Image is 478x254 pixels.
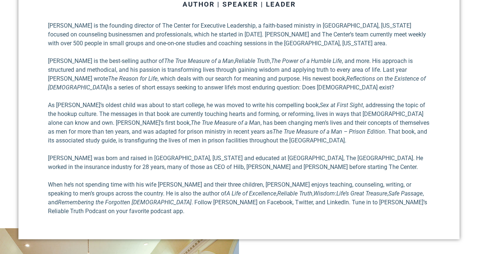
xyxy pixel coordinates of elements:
[314,190,335,197] em: Wisdom
[48,101,430,145] p: As [PERSON_NAME]’s oldest child was about to start college, he was moved to write his compelling ...
[277,190,312,197] em: Reliable Truth
[235,57,270,64] em: Reliable Truth
[58,199,191,206] em: Remembering the Forgotten [DEMOGRAPHIC_DATA]
[271,57,342,64] em: The Power of a Humble Life
[388,190,423,197] em: Safe Passage
[336,190,387,197] em: Life’s Great Treasure
[48,154,430,172] p: [PERSON_NAME] was born and raised in [GEOGRAPHIC_DATA], [US_STATE] and educated at [GEOGRAPHIC_DA...
[226,190,276,197] em: A Life of Excellence
[191,119,260,126] em: The True Measure of a Man
[48,180,430,216] p: When he’s not spending time with his wife [PERSON_NAME] and their three children, [PERSON_NAME] e...
[48,57,430,92] p: [PERSON_NAME] is the best-selling author of , , , and more. His approach is structured and method...
[108,75,157,82] em: The Reason for Life
[48,1,430,8] h3: AUTHOR | SPEAKER | LEADER
[108,84,394,91] span: is a series of short essays seeking to answer life’s most enduring question: Does [DEMOGRAPHIC_DA...
[273,128,385,135] em: The True Measure of a Man – Prison Edition
[48,21,430,48] p: [PERSON_NAME] is the founding director of The Center for Executive Leadership, a faith-based mini...
[320,102,363,109] em: Sex at First Sight
[164,57,234,64] em: The True Measure of a Man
